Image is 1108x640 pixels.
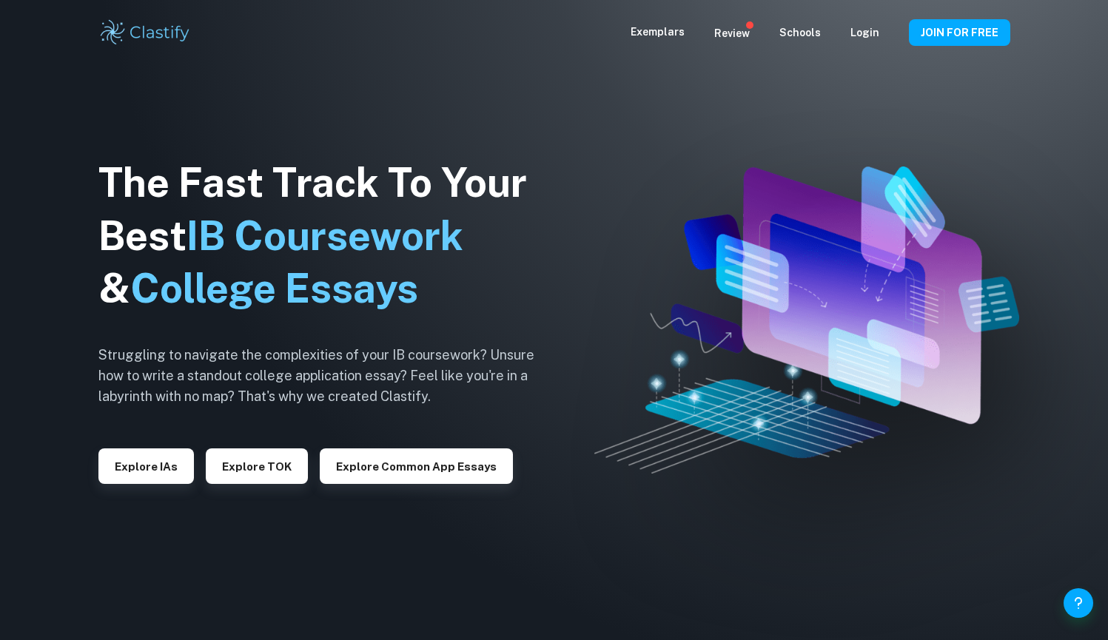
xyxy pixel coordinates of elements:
span: College Essays [130,265,418,311]
img: Clastify hero [594,166,1019,474]
button: Explore Common App essays [320,448,513,484]
a: Login [850,27,879,38]
h1: The Fast Track To Your Best & [98,156,557,316]
button: Explore TOK [206,448,308,484]
button: Help and Feedback [1064,588,1093,618]
img: Clastify logo [98,18,192,47]
span: IB Coursework [187,212,463,259]
p: Review [714,25,750,41]
a: Explore IAs [98,459,194,473]
button: Explore IAs [98,448,194,484]
button: JOIN FOR FREE [909,19,1010,46]
a: Explore Common App essays [320,459,513,473]
h6: Struggling to navigate the complexities of your IB coursework? Unsure how to write a standout col... [98,345,557,407]
p: Exemplars [631,24,685,40]
a: Schools [779,27,821,38]
a: Explore TOK [206,459,308,473]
